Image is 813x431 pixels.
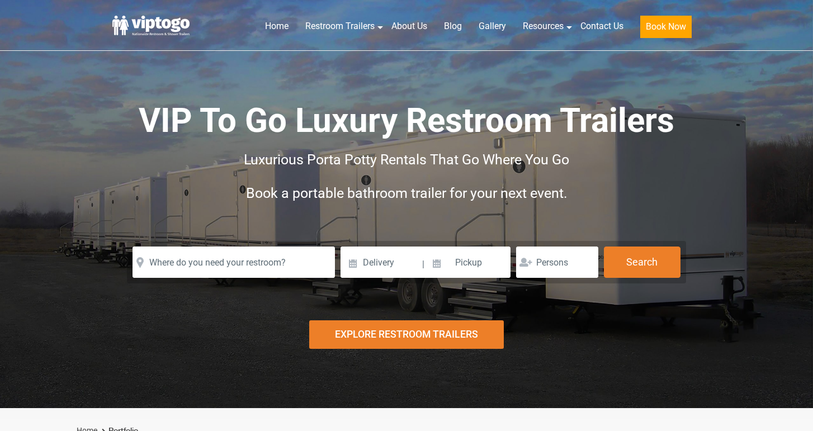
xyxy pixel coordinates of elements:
[133,247,335,278] input: Where do you need your restroom?
[470,14,514,39] a: Gallery
[383,14,436,39] a: About Us
[514,14,572,39] a: Resources
[426,247,511,278] input: Pickup
[139,101,674,140] span: VIP To Go Luxury Restroom Trailers
[422,247,424,282] span: |
[341,247,420,278] input: Delivery
[309,320,504,349] div: Explore Restroom Trailers
[257,14,297,39] a: Home
[297,14,383,39] a: Restroom Trailers
[768,386,813,431] button: Live Chat
[572,14,632,39] a: Contact Us
[244,151,569,168] span: Luxurious Porta Potty Rentals That Go Where You Go
[246,185,568,201] span: Book a portable bathroom trailer for your next event.
[640,16,692,38] button: Book Now
[516,247,598,278] input: Persons
[436,14,470,39] a: Blog
[632,14,700,45] a: Book Now
[604,247,680,278] button: Search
